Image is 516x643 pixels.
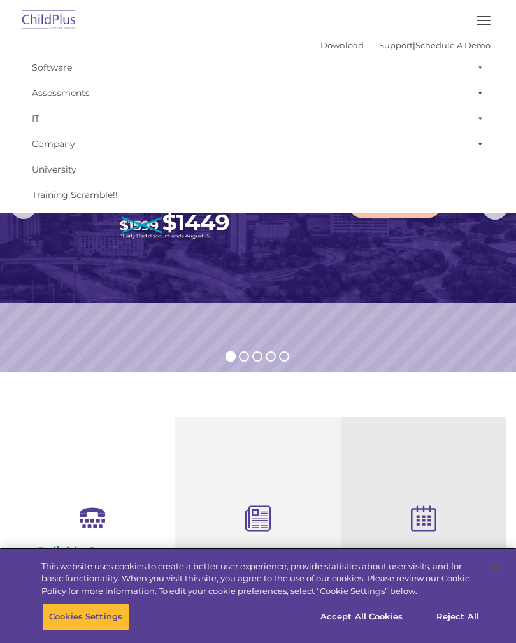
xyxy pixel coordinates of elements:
h4: Child Development Assessments in ChildPlus [185,546,331,588]
a: Company [25,131,491,157]
h4: Free Regional Meetings [350,546,497,560]
a: University [25,157,491,182]
button: Accept All Cookies [313,604,410,630]
a: IT [25,106,491,131]
button: Reject All [418,604,498,630]
div: This website uses cookies to create a better user experience, provide statistics about user visit... [41,560,480,598]
a: Download [320,40,364,50]
a: Training Scramble!! [25,182,491,208]
a: Schedule A Demo [415,40,491,50]
h4: Reliable Customer Support [19,544,166,572]
font: | [320,40,491,50]
img: ChildPlus by Procare Solutions [19,6,79,36]
a: Assessments [25,80,491,106]
a: Software [25,55,491,80]
button: Close [482,554,510,582]
button: Cookies Settings [42,604,129,630]
a: Support [379,40,413,50]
